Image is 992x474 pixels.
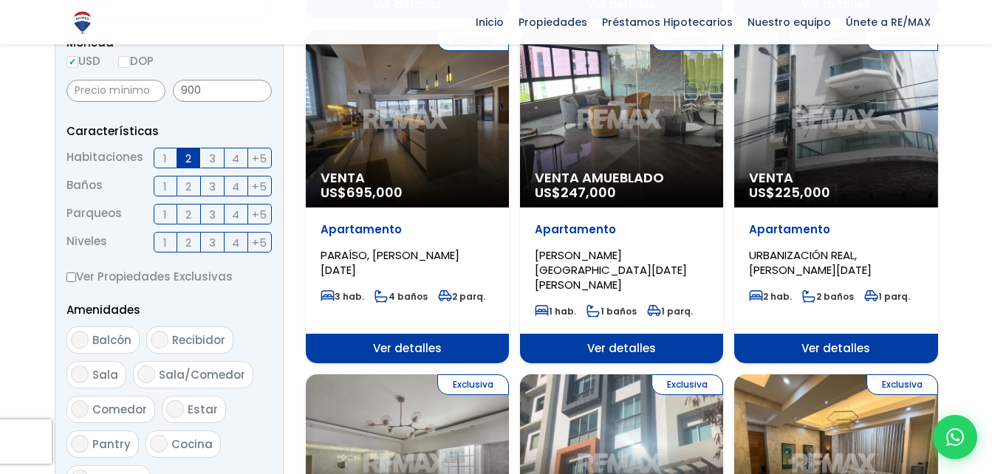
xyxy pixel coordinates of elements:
[66,267,272,286] label: Ver Propiedades Exclusivas
[437,374,509,395] span: Exclusiva
[71,400,89,418] input: Comedor
[69,10,95,35] img: Logo de REMAX
[511,11,595,33] span: Propiedades
[346,183,403,202] span: 695,000
[71,365,89,383] input: Sala
[306,334,509,363] span: Ver detalles
[71,435,89,453] input: Pantry
[185,177,191,196] span: 2
[66,204,122,224] span: Parqueos
[749,247,872,278] span: URBANIZACIÓN REAL, [PERSON_NAME][DATE]
[864,290,910,303] span: 1 parq.
[232,149,239,168] span: 4
[535,171,708,185] span: Venta Amueblado
[66,122,272,140] p: Características
[66,272,76,282] input: Ver Propiedades Exclusivas
[438,290,485,303] span: 2 parq.
[252,205,267,224] span: +5
[734,334,937,363] span: Ver detalles
[151,331,168,348] input: Recibidor
[92,367,118,382] span: Sala
[252,149,267,168] span: +5
[66,52,100,70] label: USD
[232,233,239,252] span: 4
[232,205,239,224] span: 4
[166,400,184,418] input: Estar
[209,205,216,224] span: 3
[749,183,830,202] span: US$
[647,305,693,317] span: 1 parq.
[740,11,838,33] span: Nuestro equipo
[185,233,191,252] span: 2
[71,331,89,348] input: Balcón
[561,183,616,202] span: 247,000
[838,11,938,33] span: Únete a RE/MAX
[66,232,107,253] span: Niveles
[775,183,830,202] span: 225,000
[92,332,131,348] span: Balcón
[535,183,616,202] span: US$
[188,402,218,417] span: Estar
[306,30,509,363] a: Exclusiva Venta US$695,000 Apartamento PARAÍSO, [PERSON_NAME][DATE] 3 hab. 4 baños 2 parq. Ver de...
[374,290,428,303] span: 4 baños
[66,300,272,319] p: Amenidades
[163,205,167,224] span: 1
[232,177,239,196] span: 4
[468,11,511,33] span: Inicio
[535,247,687,292] span: [PERSON_NAME][GEOGRAPHIC_DATA][DATE][PERSON_NAME]
[252,233,267,252] span: +5
[586,305,637,317] span: 1 baños
[321,222,494,237] p: Apartamento
[150,435,168,453] input: Cocina
[866,374,938,395] span: Exclusiva
[321,171,494,185] span: Venta
[321,247,459,278] span: PARAÍSO, [PERSON_NAME][DATE]
[159,367,245,382] span: Sala/Comedor
[92,402,147,417] span: Comedor
[173,80,272,102] input: Precio máximo
[749,290,792,303] span: 2 hab.
[163,149,167,168] span: 1
[209,177,216,196] span: 3
[66,176,103,196] span: Baños
[66,56,78,68] input: USD
[209,149,216,168] span: 3
[802,290,854,303] span: 2 baños
[252,177,267,196] span: +5
[595,11,740,33] span: Préstamos Hipotecarios
[209,233,216,252] span: 3
[185,205,191,224] span: 2
[92,436,131,452] span: Pantry
[321,183,403,202] span: US$
[749,222,923,237] p: Apartamento
[66,148,143,168] span: Habitaciones
[171,436,213,452] span: Cocina
[163,177,167,196] span: 1
[172,332,225,348] span: Recibidor
[734,30,937,363] a: Exclusiva Venta US$225,000 Apartamento URBANIZACIÓN REAL, [PERSON_NAME][DATE] 2 hab. 2 baños 1 pa...
[535,305,576,317] span: 1 hab.
[321,290,364,303] span: 3 hab.
[535,222,708,237] p: Apartamento
[163,233,167,252] span: 1
[137,365,155,383] input: Sala/Comedor
[520,334,723,363] span: Ver detalles
[520,30,723,363] a: Exclusiva Venta Amueblado US$247,000 Apartamento [PERSON_NAME][GEOGRAPHIC_DATA][DATE][PERSON_NAME...
[651,374,723,395] span: Exclusiva
[66,80,165,102] input: Precio mínimo
[749,171,923,185] span: Venta
[118,52,154,70] label: DOP
[118,56,130,68] input: DOP
[185,149,191,168] span: 2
